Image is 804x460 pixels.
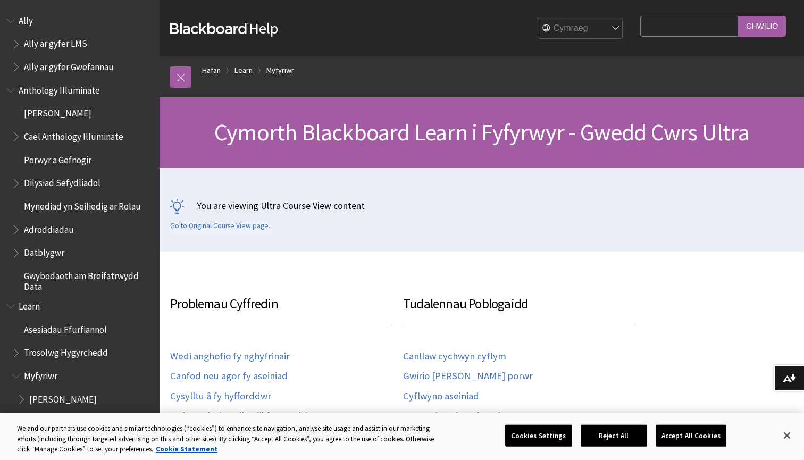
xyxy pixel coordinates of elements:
[403,350,506,363] a: Canllaw cychwyn cyflym
[24,151,91,165] span: Porwyr a Gefnogir
[234,64,253,77] a: Learn
[24,105,91,119] span: [PERSON_NAME]
[170,370,288,382] a: Canfod neu agor fy aseiniad
[738,16,786,37] input: Chwilio
[6,12,153,76] nav: Book outline for Anthology Ally Help
[170,294,392,325] h3: Problemau Cyffredin
[170,350,290,363] a: Wedi anghofio fy nghyfrinair
[505,424,572,447] button: Cookies Settings
[775,424,799,447] button: Close
[24,128,123,142] span: Cael Anthology Illuminate
[24,35,87,49] span: Ally ar gyfer LMS
[156,445,217,454] a: More information about your privacy, opens in a new tab
[403,410,511,422] a: Cymorth gyda SafeAssign
[24,58,114,72] span: Ally ar gyfer Gwefannau
[403,390,479,403] a: Cyflwyno aseiniad
[19,81,100,96] span: Anthology Illuminate
[24,367,57,381] span: Myfyriwr
[538,18,623,39] select: Site Language Selector
[170,23,249,34] strong: Blackboard
[170,410,313,422] a: Help, rydw i wedi colli fy ngwaith!
[19,297,40,312] span: Learn
[6,81,153,292] nav: Book outline for Anthology Illuminate
[403,294,636,325] h3: Tudalennau Poblogaidd
[581,424,647,447] button: Reject All
[170,19,278,38] a: BlackboardHelp
[19,12,33,26] span: Ally
[24,174,100,189] span: Dilysiad Sefydliadol
[170,221,270,231] a: Go to Original Course View page.
[24,321,107,335] span: Asesiadau Ffurfiannol
[17,423,442,455] div: We and our partners use cookies and similar technologies (“cookies”) to enhance site navigation, ...
[170,199,793,212] p: You are viewing Ultra Course View content
[214,118,749,147] span: Cymorth Blackboard Learn i Fyfyrwyr - Gwedd Cwrs Ultra
[24,267,152,292] span: Gwybodaeth am Breifatrwydd Data
[202,64,221,77] a: Hafan
[24,221,74,235] span: Adroddiadau
[266,64,294,77] a: Myfyriwr
[403,370,533,382] a: Gwirio [PERSON_NAME] porwr
[29,390,97,405] span: [PERSON_NAME]
[24,197,141,212] span: Mynediad yn Seiliedig ar Rolau
[656,424,726,447] button: Accept All Cookies
[170,390,271,403] a: Cysylltu â fy hyfforddwr
[24,244,64,258] span: Datblygwr
[24,344,108,358] span: Trosolwg Hygyrchedd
